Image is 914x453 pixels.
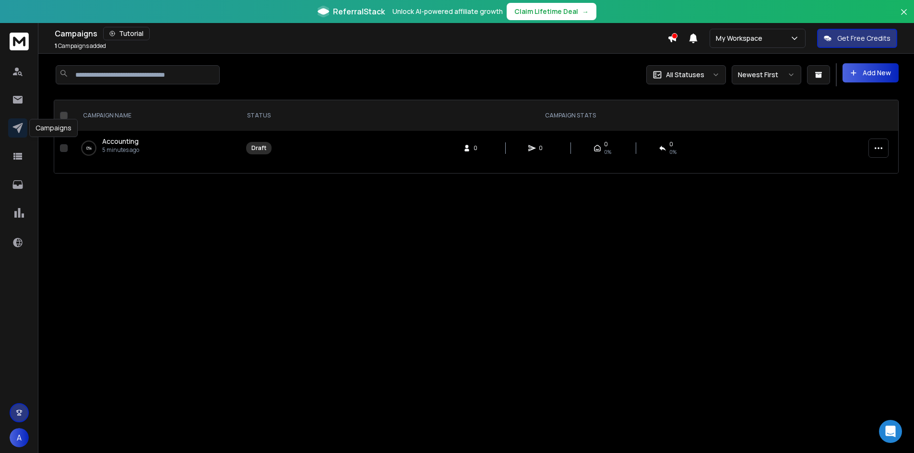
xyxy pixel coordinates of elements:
div: Campaigns [55,27,667,40]
button: Newest First [732,65,801,84]
p: My Workspace [716,34,766,43]
div: Open Intercom Messenger [879,420,902,443]
button: Close banner [898,6,910,29]
span: 0 [604,140,608,148]
div: Campaigns [29,119,78,137]
span: 0% [669,148,677,156]
p: 5 minutes ago [102,146,139,154]
button: A [10,428,29,447]
p: Unlock AI-powered affiliate growth [392,7,503,16]
a: Accounting [102,137,139,146]
p: Get Free Credits [837,34,890,43]
span: 0 [539,144,548,152]
span: 0 [474,144,483,152]
th: CAMPAIGN STATS [278,100,863,131]
button: Tutorial [103,27,150,40]
span: 1 [55,42,57,50]
span: → [582,7,589,16]
p: Campaigns added [55,42,106,50]
p: All Statuses [666,70,704,80]
th: STATUS [239,100,278,131]
span: ReferralStack [333,6,385,17]
th: CAMPAIGN NAME [71,100,239,131]
td: 0%Accounting5 minutes ago [71,131,239,165]
button: Get Free Credits [817,29,897,48]
div: Draft [251,144,266,152]
span: 0 [669,140,673,148]
p: 0 % [86,143,92,153]
button: Claim Lifetime Deal→ [507,3,596,20]
span: 0% [604,148,611,156]
button: Add New [843,63,899,82]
